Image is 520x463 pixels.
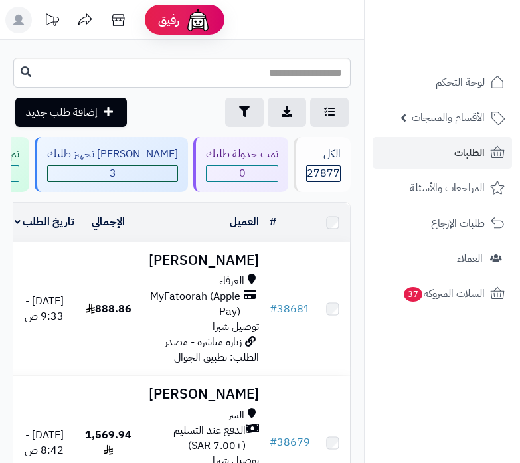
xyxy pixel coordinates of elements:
div: [PERSON_NAME] تجهيز طلبك [47,147,178,162]
span: الطلبات [454,143,485,162]
span: السلات المتروكة [402,284,485,303]
span: السر [228,408,244,423]
span: توصيل شبرا [213,319,259,335]
a: الكل27877 [291,137,353,192]
span: 27877 [307,166,340,181]
span: 0 [207,166,278,181]
span: إضافة طلب جديد [26,104,98,120]
span: رفيق [158,12,179,28]
img: ai-face.png [185,7,211,33]
a: #38679 [270,434,310,450]
span: 888.86 [86,301,131,317]
div: تمت جدولة طلبك [206,147,278,162]
span: الأقسام والمنتجات [412,108,485,127]
span: [DATE] - 9:33 ص [25,293,64,324]
a: العملاء [373,242,512,274]
span: طلبات الإرجاع [431,214,485,232]
span: العملاء [457,249,483,268]
a: المراجعات والأسئلة [373,172,512,204]
a: طلبات الإرجاع [373,207,512,239]
span: 37 [403,286,423,302]
a: تاريخ الطلب [15,214,75,230]
span: العرفاء [219,274,244,289]
span: زيارة مباشرة - مصدر الطلب: تطبيق الجوال [165,334,259,365]
span: # [270,301,277,317]
span: 1,569.94 [85,427,131,458]
a: #38681 [270,301,310,317]
span: 3 [48,166,177,181]
span: المراجعات والأسئلة [410,179,485,197]
span: الدفع عند التسليم (+7.00 SAR) [142,423,246,454]
a: لوحة التحكم [373,66,512,98]
img: logo-2.png [430,24,507,52]
a: العميل [230,214,259,230]
span: لوحة التحكم [436,73,485,92]
a: الطلبات [373,137,512,169]
a: إضافة طلب جديد [15,98,127,127]
a: [PERSON_NAME] تجهيز طلبك 3 [32,137,191,192]
a: تحديثات المنصة [35,7,68,37]
a: الإجمالي [92,214,125,230]
div: الكل [306,147,341,162]
h3: [PERSON_NAME] [142,253,259,268]
h3: [PERSON_NAME] [142,387,259,402]
a: السلات المتروكة37 [373,278,512,310]
span: # [270,434,277,450]
a: # [270,214,276,230]
span: MyFatoorah (Apple Pay) [142,289,240,320]
span: [DATE] - 8:42 ص [25,427,64,458]
a: تمت جدولة طلبك 0 [191,137,291,192]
